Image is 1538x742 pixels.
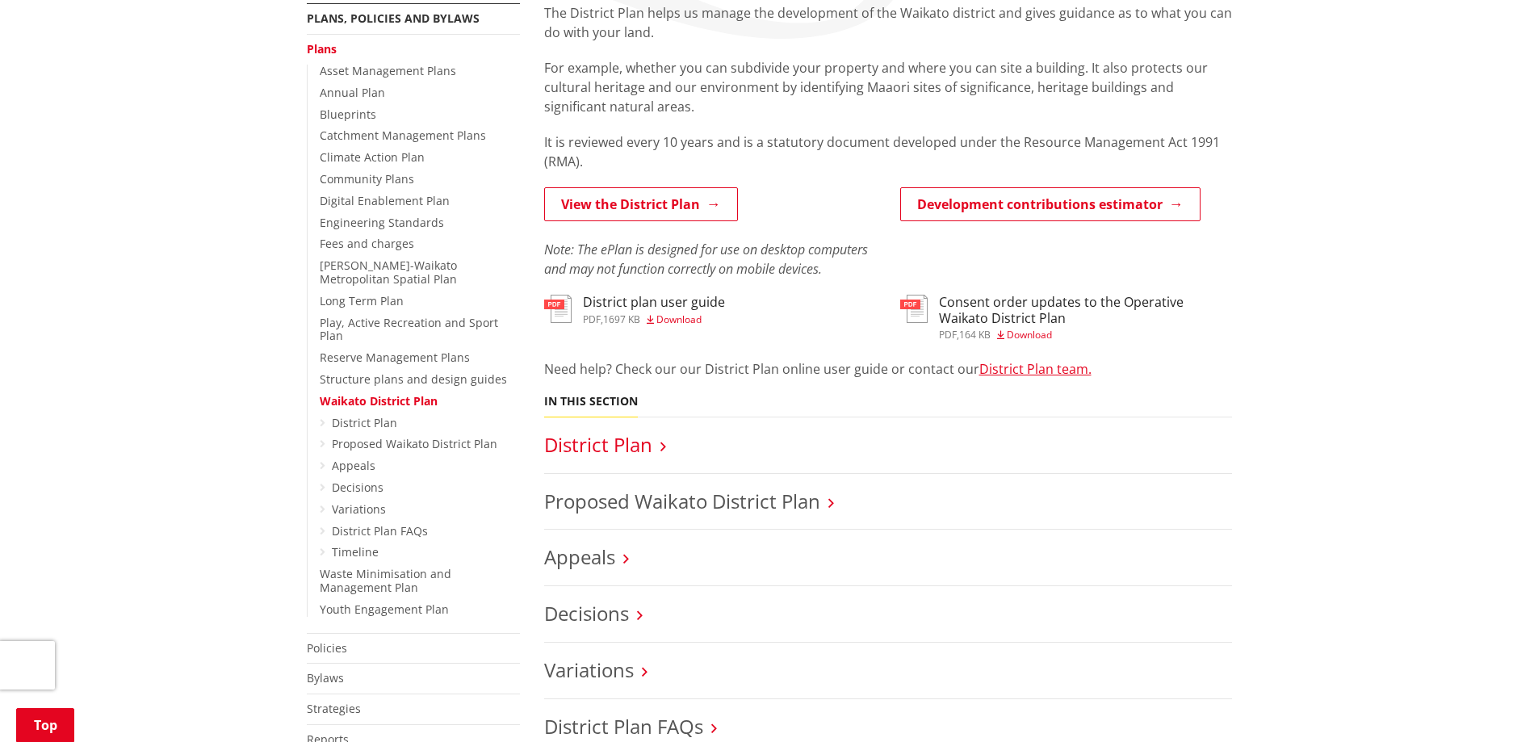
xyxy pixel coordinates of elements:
p: Need help? Check our our District Plan online user guide or contact our [544,359,1232,379]
span: 164 KB [959,328,991,342]
a: Blueprints [320,107,376,122]
a: Community Plans [320,171,414,187]
a: Asset Management Plans [320,63,456,78]
a: Digital Enablement Plan [320,193,450,208]
a: Consent order updates to the Operative Waikato District Plan pdf,164 KB Download [900,295,1232,339]
a: Climate Action Plan [320,149,425,165]
a: Proposed Waikato District Plan [544,488,820,514]
a: Waikato District Plan [320,393,438,409]
a: Reserve Management Plans [320,350,470,365]
img: document-pdf.svg [544,295,572,323]
p: For example, whether you can subdivide your property and where you can site a building. It also p... [544,58,1232,116]
a: Strategies [307,701,361,716]
span: Download [1007,328,1052,342]
a: Catchment Management Plans [320,128,486,143]
a: Development contributions estimator [900,187,1201,221]
a: Bylaws [307,670,344,685]
a: Long Term Plan [320,293,404,308]
p: The District Plan helps us manage the development of the Waikato district and gives guidance as t... [544,3,1232,42]
a: District Plan [332,415,397,430]
a: Appeals [332,458,375,473]
span: Download [656,312,702,326]
a: Appeals [544,543,615,570]
a: View the District Plan [544,187,738,221]
a: Decisions [544,600,629,627]
a: [PERSON_NAME]-Waikato Metropolitan Spatial Plan [320,258,457,287]
p: It is reviewed every 10 years and is a statutory document developed under the Resource Management... [544,132,1232,171]
a: Policies [307,640,347,656]
a: District Plan FAQs [332,523,428,539]
a: Play, Active Recreation and Sport Plan [320,315,498,344]
span: pdf [939,328,957,342]
a: Variations [544,656,634,683]
a: Top [16,708,74,742]
a: Plans, policies and bylaws [307,10,480,26]
img: document-pdf.svg [900,295,928,323]
a: District Plan FAQs [544,713,703,740]
em: Note: The ePlan is designed for use on desktop computers and may not function correctly on mobile... [544,241,868,278]
a: Youth Engagement Plan [320,602,449,617]
a: Timeline [332,544,379,560]
h3: Consent order updates to the Operative Waikato District Plan [939,295,1232,325]
a: Proposed Waikato District Plan [332,436,497,451]
h5: In this section [544,395,638,409]
a: District plan user guide pdf,1697 KB Download [544,295,725,324]
a: Decisions [332,480,383,495]
a: District Plan [544,431,652,458]
a: Variations [332,501,386,517]
a: Structure plans and design guides [320,371,507,387]
div: , [939,330,1232,340]
a: Annual Plan [320,85,385,100]
span: pdf [583,312,601,326]
iframe: Messenger Launcher [1464,674,1522,732]
h3: District plan user guide [583,295,725,310]
a: Waste Minimisation and Management Plan [320,566,451,595]
span: 1697 KB [603,312,640,326]
a: Plans [307,41,337,57]
div: , [583,315,725,325]
a: Fees and charges [320,236,414,251]
a: Engineering Standards [320,215,444,230]
a: District Plan team. [979,360,1092,378]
